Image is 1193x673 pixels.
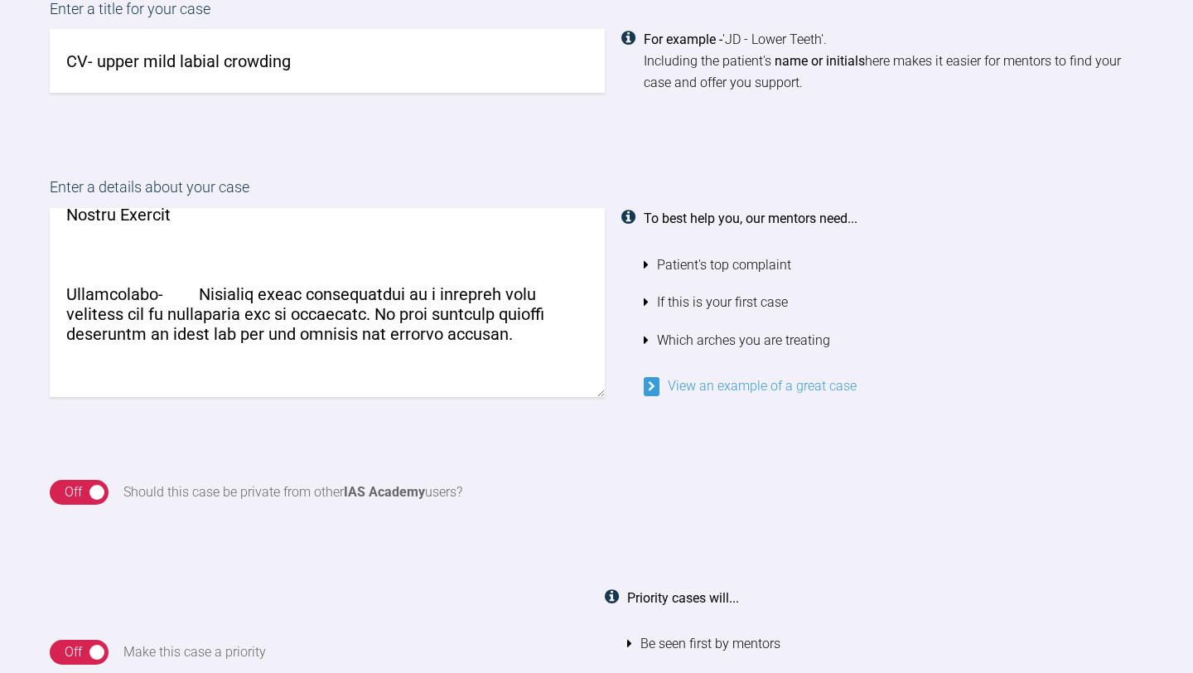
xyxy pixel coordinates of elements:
li: Which arches you are treating [644,322,1143,360]
li: Be seen first by mentors [627,625,1143,663]
strong: IAS Academy [344,484,425,500]
strong: To best help you, our mentors need... [644,211,857,226]
a: View an example of a great case [644,378,857,394]
div: Off [65,482,82,503]
li: Patient's top complaint [644,246,1143,284]
strong: For example - [644,31,722,47]
input: JD - Lower Teeth [50,29,605,93]
label: Enter a details about your case [50,176,1143,208]
strong: Priority cases will... [627,590,739,606]
div: Make this case a priority [123,642,266,663]
strong: name or initials [775,53,865,69]
textarea: Loremipsumd Sita 0- CO Adi: 09 Elitseddoe Temporinc Ut lab etdolor magn aliquaenimad mi venia 0q ... [50,208,605,397]
li: If this is your first case [644,283,1143,322]
div: Should this case be private from other users? [123,482,462,503]
div: 'JD - Lower Teeth'. Including the patient's here makes it easier for mentors to find your case an... [644,29,1143,93]
div: Off [65,642,82,663]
